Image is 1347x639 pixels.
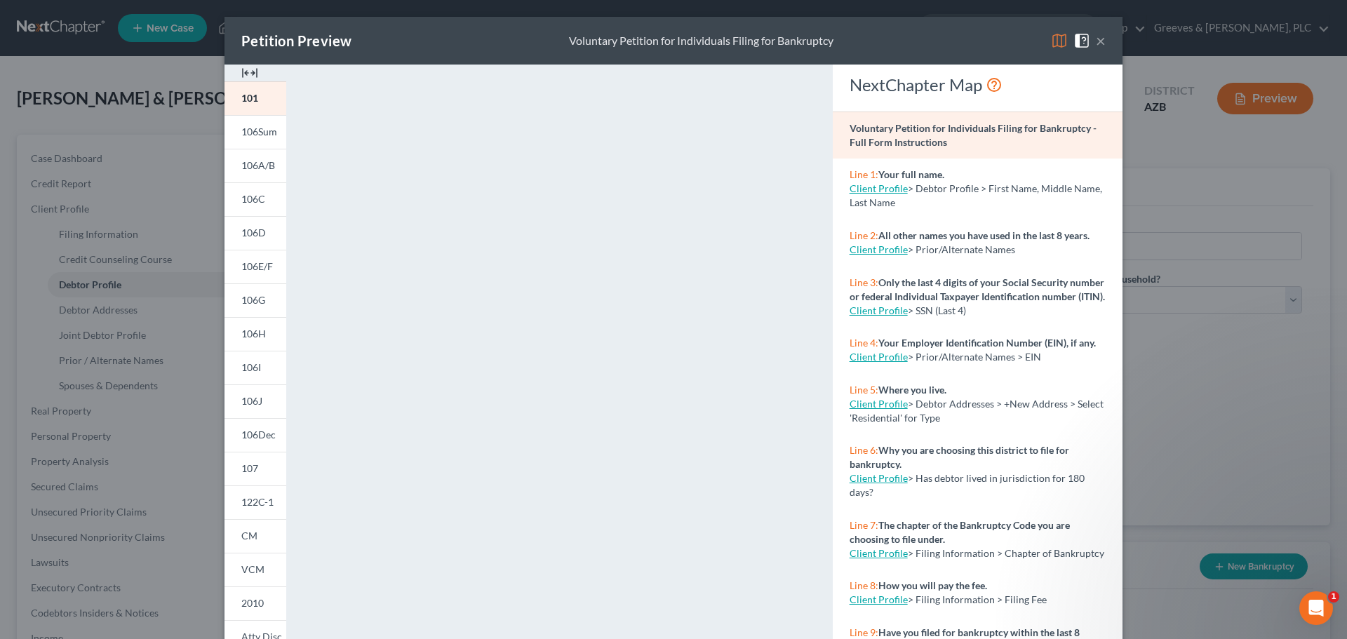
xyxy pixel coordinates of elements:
a: 106H [224,317,286,351]
a: Client Profile [850,547,908,559]
a: Client Profile [850,472,908,484]
a: VCM [224,553,286,586]
span: > Debtor Profile > First Name, Middle Name, Last Name [850,182,1102,208]
span: > Filing Information > Filing Fee [908,593,1047,605]
strong: Your Employer Identification Number (EIN), if any. [878,337,1096,349]
span: 106H [241,328,266,339]
span: 106Dec [241,429,276,440]
span: 106G [241,294,265,306]
span: Line 1: [850,168,878,180]
a: 106G [224,283,286,317]
strong: Your full name. [878,168,944,180]
a: 107 [224,452,286,485]
a: 106E/F [224,250,286,283]
a: Client Profile [850,593,908,605]
img: map-eea8200ae884c6f1103ae1953ef3d486a96c86aabb227e865a55264e3737af1f.svg [1051,32,1068,49]
div: NextChapter Map [850,74,1106,96]
a: Client Profile [850,243,908,255]
a: Client Profile [850,182,908,194]
strong: How you will pay the fee. [878,579,987,591]
a: Client Profile [850,398,908,410]
a: 106I [224,351,286,384]
span: Line 7: [850,519,878,531]
a: 106Sum [224,115,286,149]
span: 1 [1328,591,1339,603]
a: 2010 [224,586,286,620]
span: VCM [241,563,264,575]
strong: The chapter of the Bankruptcy Code you are choosing to file under. [850,519,1070,545]
a: 101 [224,81,286,115]
span: Line 6: [850,444,878,456]
span: 106D [241,227,266,238]
span: > Filing Information > Chapter of Bankruptcy [908,547,1104,559]
span: > Debtor Addresses > +New Address > Select 'Residential' for Type [850,398,1104,424]
div: Voluntary Petition for Individuals Filing for Bankruptcy [569,33,833,49]
button: × [1096,32,1106,49]
span: 2010 [241,597,264,609]
a: Client Profile [850,351,908,363]
span: Line 9: [850,626,878,638]
span: 106J [241,395,262,407]
span: Line 5: [850,384,878,396]
span: 106C [241,193,265,205]
a: 106J [224,384,286,418]
span: 107 [241,462,258,474]
a: 106Dec [224,418,286,452]
strong: Where you live. [878,384,946,396]
iframe: Intercom live chat [1299,591,1333,625]
strong: All other names you have used in the last 8 years. [878,229,1090,241]
a: CM [224,519,286,553]
span: 106A/B [241,159,275,171]
a: 106C [224,182,286,216]
span: > SSN (Last 4) [908,304,966,316]
span: 106E/F [241,260,273,272]
span: > Has debtor lived in jurisdiction for 180 days? [850,472,1085,498]
strong: Only the last 4 digits of your Social Security number or federal Individual Taxpayer Identificati... [850,276,1105,302]
span: Line 8: [850,579,878,591]
img: expand-e0f6d898513216a626fdd78e52531dac95497ffd26381d4c15ee2fc46db09dca.svg [241,65,258,81]
div: Petition Preview [241,31,351,51]
span: Line 3: [850,276,878,288]
a: 106D [224,216,286,250]
span: 106Sum [241,126,277,137]
img: help-close-5ba153eb36485ed6c1ea00a893f15db1cb9b99d6cae46e1a8edb6c62d00a1a76.svg [1073,32,1090,49]
span: > Prior/Alternate Names [908,243,1015,255]
span: 122C-1 [241,496,274,508]
span: 106I [241,361,261,373]
strong: Why you are choosing this district to file for bankruptcy. [850,444,1069,470]
span: CM [241,530,257,542]
span: > Prior/Alternate Names > EIN [908,351,1041,363]
span: Line 2: [850,229,878,241]
a: 106A/B [224,149,286,182]
a: Client Profile [850,304,908,316]
a: 122C-1 [224,485,286,519]
strong: Voluntary Petition for Individuals Filing for Bankruptcy - Full Form Instructions [850,122,1097,148]
span: Line 4: [850,337,878,349]
span: 101 [241,92,258,104]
